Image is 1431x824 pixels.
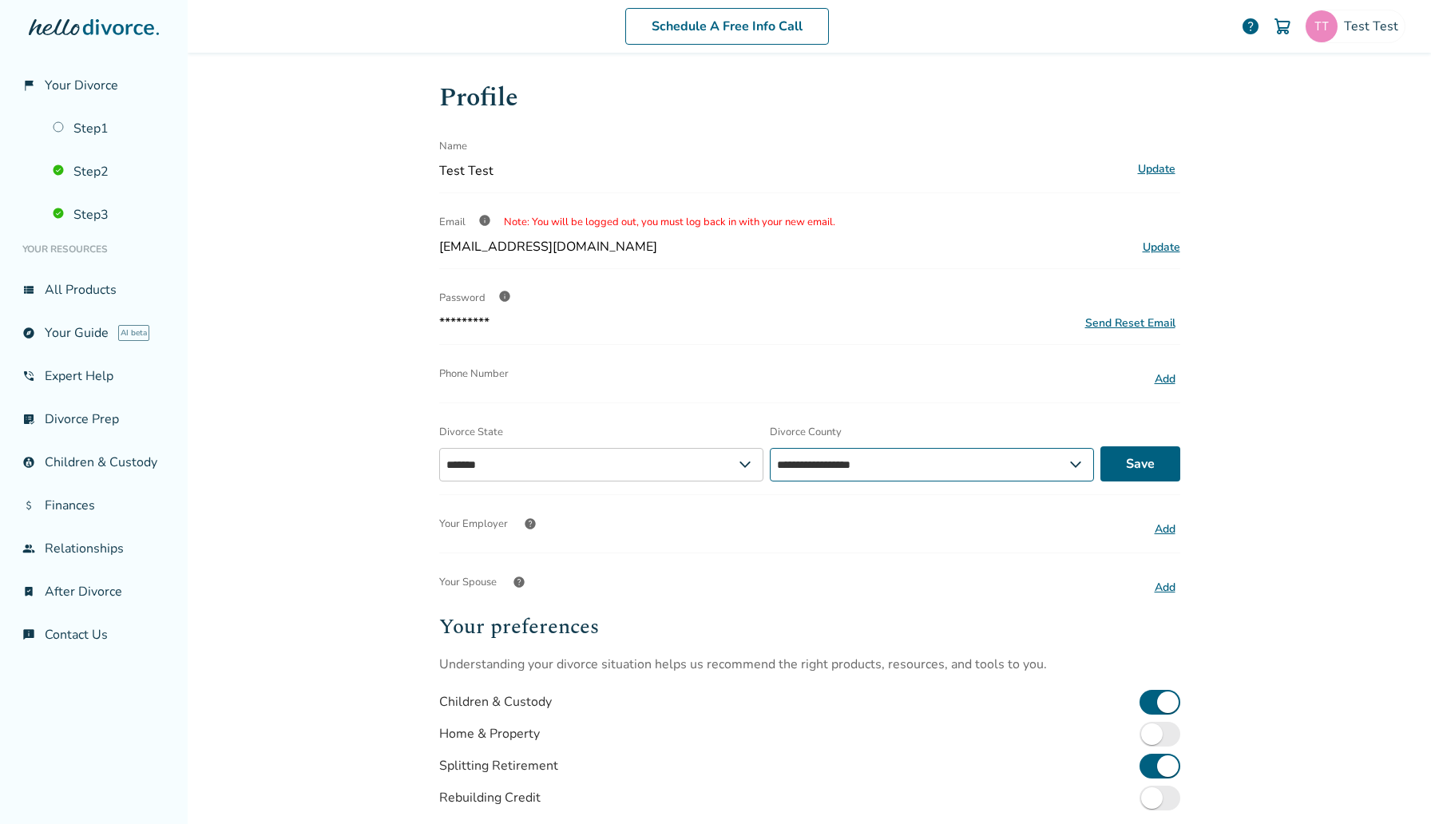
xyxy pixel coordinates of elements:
[439,291,486,305] span: Password
[439,78,1180,117] h1: Profile
[22,628,35,641] span: chat_info
[439,238,657,256] span: [EMAIL_ADDRESS][DOMAIN_NAME]
[13,315,175,351] a: exploreYour GuideAI beta
[22,327,35,339] span: explore
[439,206,1180,238] div: Email
[22,456,35,469] span: account_child
[22,370,35,382] span: phone_in_talk
[1133,159,1180,180] button: Update
[439,425,503,439] span: Divorce State
[43,153,175,190] a: Step2
[22,542,35,555] span: group
[439,693,552,711] div: Children & Custody
[513,576,525,588] span: help
[1150,519,1180,540] button: Add
[439,358,509,390] span: Phone Number
[43,196,175,233] a: Step3
[43,110,175,147] a: Step1
[478,214,491,227] span: info
[1273,17,1292,36] img: Cart
[1344,18,1405,35] span: Test Test
[1085,315,1175,331] div: Send Reset Email
[1100,446,1180,481] button: Save
[439,656,1180,673] p: Understanding your divorce situation helps us recommend the right products, resources, and tools ...
[13,358,175,394] a: phone_in_talkExpert Help
[439,566,497,598] span: Your Spouse
[439,789,541,806] div: Rebuilding Credit
[1150,577,1180,598] button: Add
[13,530,175,567] a: groupRelationships
[770,425,842,439] span: Divorce County
[13,271,175,308] a: view_listAll Products
[22,283,35,296] span: view_list
[45,77,118,94] span: Your Divorce
[770,448,1094,481] select: Divorce County
[1143,240,1180,255] span: Update
[13,67,175,104] a: flag_2Your Divorce
[439,611,1180,643] h2: Your preferences
[22,79,35,92] span: flag_2
[439,448,763,481] select: Divorce State
[524,517,537,530] span: help
[22,499,35,512] span: attach_money
[439,162,1127,180] span: Test Test
[1241,17,1260,36] a: help
[13,616,175,653] a: chat_infoContact Us
[13,233,175,265] li: Your Resources
[1351,747,1431,824] iframe: Chat Widget
[625,8,829,45] a: Schedule A Free Info Call
[439,508,508,540] span: Your Employer
[1306,10,1338,42] img: sephiroth.jedidiah@freedrops.org
[439,725,540,743] div: Home & Property
[13,487,175,524] a: attach_moneyFinances
[22,585,35,598] span: bookmark_check
[22,413,35,426] span: list_alt_check
[1080,315,1180,331] button: Send Reset Email
[13,444,175,481] a: account_childChildren & Custody
[118,325,149,341] span: AI beta
[1150,369,1180,390] button: Add
[439,130,467,162] span: Name
[504,215,835,229] span: Note: You will be logged out, you must log back in with your new email.
[13,573,175,610] a: bookmark_checkAfter Divorce
[498,290,511,303] span: info
[13,401,175,438] a: list_alt_checkDivorce Prep
[439,757,558,774] div: Splitting Retirement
